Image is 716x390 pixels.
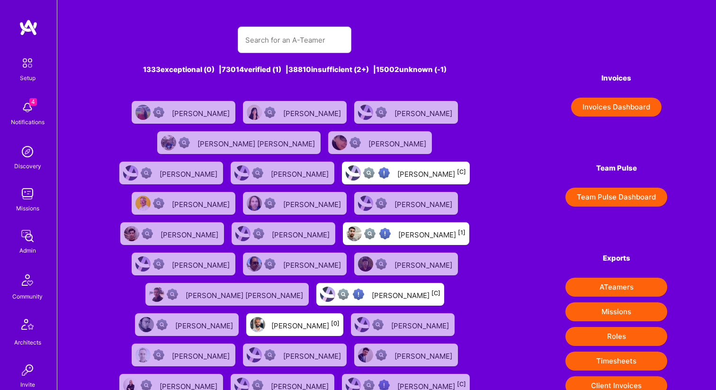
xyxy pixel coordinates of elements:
a: User AvatarNot fully vettedHigh Potential User[PERSON_NAME][C] [313,279,448,309]
img: User Avatar [347,226,362,241]
img: Not Scrubbed [167,289,178,300]
img: User Avatar [135,105,151,120]
a: User AvatarNot Scrubbed[PERSON_NAME] [131,309,242,340]
button: Invoices Dashboard [571,98,662,117]
button: Team Pulse Dashboard [565,188,667,207]
img: Not Scrubbed [376,198,387,209]
div: Notifications [11,117,45,127]
img: User Avatar [139,317,154,332]
a: User AvatarNot Scrubbed[PERSON_NAME] [239,97,350,127]
img: User Avatar [135,196,151,211]
img: Not Scrubbed [153,198,164,209]
div: [PERSON_NAME] [283,258,343,270]
a: User AvatarNot Scrubbed[PERSON_NAME] [128,249,239,279]
div: [PERSON_NAME] [175,318,235,331]
button: ATeamers [565,278,667,297]
img: Not Scrubbed [179,137,190,148]
img: discovery [18,142,37,161]
div: [PERSON_NAME] [391,318,451,331]
img: Not Scrubbed [253,228,264,239]
div: [PERSON_NAME] [161,227,220,240]
a: User AvatarNot Scrubbed[PERSON_NAME] [116,158,227,188]
img: Not Scrubbed [142,228,153,239]
a: User AvatarNot Scrubbed[PERSON_NAME] [350,340,462,370]
img: Not Scrubbed [376,107,387,118]
img: User Avatar [250,317,265,332]
a: User AvatarNot Scrubbed[PERSON_NAME] [347,309,458,340]
img: User Avatar [358,347,373,363]
img: High Potential User [379,228,391,239]
sup: [0] [331,320,340,327]
div: 1333 exceptional (0) | 73014 verified (1) | 38810 insufficient (2+) | 15002 unknown (-1) [106,64,483,74]
img: User Avatar [320,287,335,302]
button: Roles [565,327,667,346]
h4: Invoices [565,74,667,82]
div: [PERSON_NAME] [172,349,232,361]
div: Community [12,291,43,301]
img: Not Scrubbed [153,107,164,118]
a: User AvatarNot Scrubbed[PERSON_NAME] [128,340,239,370]
img: setup [18,53,37,73]
img: Not Scrubbed [264,349,276,361]
img: Not fully vetted [363,167,375,179]
a: User AvatarNot Scrubbed[PERSON_NAME] [227,158,338,188]
a: User AvatarNot Scrubbed[PERSON_NAME] [128,97,239,127]
img: User Avatar [135,256,151,272]
a: User AvatarNot Scrubbed[PERSON_NAME] [PERSON_NAME] [142,279,313,309]
img: bell [18,98,37,117]
button: Timesheets [565,352,667,371]
a: User AvatarNot Scrubbed[PERSON_NAME] [128,188,239,218]
img: User Avatar [161,135,176,150]
img: teamwork [18,184,37,203]
img: User Avatar [247,196,262,211]
sup: [C] [457,381,466,388]
h4: Exports [565,254,667,263]
div: [PERSON_NAME] [394,106,454,118]
div: [PERSON_NAME] [283,106,343,118]
a: User AvatarNot Scrubbed[PERSON_NAME] [PERSON_NAME] [153,127,324,158]
img: User Avatar [247,347,262,363]
img: High Potential User [378,167,390,179]
img: Not Scrubbed [153,349,164,361]
div: [PERSON_NAME] [394,349,454,361]
div: [PERSON_NAME] [372,288,440,300]
img: logo [19,19,38,36]
img: Not Scrubbed [153,258,164,270]
div: Architects [14,337,41,347]
div: [PERSON_NAME] [283,349,343,361]
img: User Avatar [358,196,373,211]
div: [PERSON_NAME] [394,197,454,209]
div: [PERSON_NAME] [172,106,232,118]
img: User Avatar [358,256,373,272]
a: User AvatarNot Scrubbed[PERSON_NAME] [324,127,436,158]
a: User AvatarNot Scrubbed[PERSON_NAME] [350,97,462,127]
img: User Avatar [332,135,347,150]
button: Missions [565,302,667,321]
img: User Avatar [358,105,373,120]
a: User AvatarNot fully vettedHigh Potential User[PERSON_NAME][1] [339,218,473,249]
div: [PERSON_NAME] [394,258,454,270]
a: User AvatarNot Scrubbed[PERSON_NAME] [350,249,462,279]
img: User Avatar [124,226,139,241]
img: Not Scrubbed [141,167,152,179]
div: Missions [16,203,39,213]
sup: [1] [458,229,465,236]
img: Not Scrubbed [376,349,387,361]
a: User AvatarNot Scrubbed[PERSON_NAME] [116,218,228,249]
div: [PERSON_NAME] [272,227,331,240]
a: Invoices Dashboard [565,98,667,117]
img: admin teamwork [18,227,37,245]
a: User AvatarNot Scrubbed[PERSON_NAME] [350,188,462,218]
a: User AvatarNot fully vettedHigh Potential User[PERSON_NAME][C] [338,158,474,188]
sup: [C] [431,290,440,297]
img: Not fully vetted [338,289,349,300]
div: [PERSON_NAME] [PERSON_NAME] [197,136,317,149]
img: User Avatar [355,317,370,332]
img: Not Scrubbed [252,167,263,179]
img: High Potential User [353,289,364,300]
img: Not Scrubbed [376,258,387,270]
img: Not Scrubbed [264,107,276,118]
img: User Avatar [247,256,262,272]
sup: [C] [457,168,466,175]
